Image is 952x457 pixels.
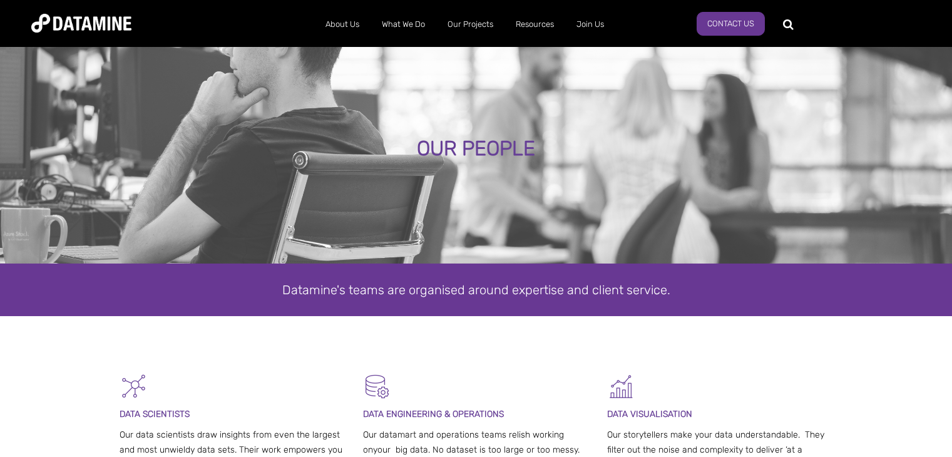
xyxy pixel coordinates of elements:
[504,8,565,41] a: Resources
[371,8,436,41] a: What We Do
[607,409,692,419] span: DATA VISUALISATION
[565,8,615,41] a: Join Us
[120,372,148,401] img: Graph - Network
[282,282,670,297] span: Datamine's teams are organised around expertise and client service.
[31,14,131,33] img: Datamine
[607,372,635,401] img: Graph 5
[697,12,765,36] a: Contact Us
[436,8,504,41] a: Our Projects
[120,409,190,419] span: DATA SCIENTISTS
[363,372,391,401] img: Datamart
[314,8,371,41] a: About Us
[363,409,504,419] span: DATA ENGINEERING & OPERATIONS
[111,138,841,160] div: OUR PEOPLE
